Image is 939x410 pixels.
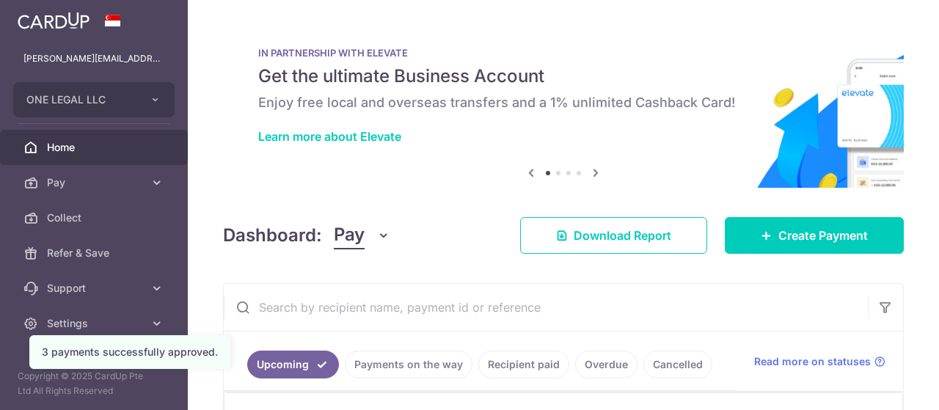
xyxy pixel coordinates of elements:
[224,284,868,331] input: Search by recipient name, payment id or reference
[47,175,144,190] span: Pay
[47,140,144,155] span: Home
[18,12,89,29] img: CardUp
[725,217,904,254] a: Create Payment
[258,65,869,88] h5: Get the ultimate Business Account
[334,222,390,249] button: Pay
[223,222,322,249] h4: Dashboard:
[47,316,144,331] span: Settings
[223,23,904,188] img: Renovation banner
[26,92,135,107] span: ONE LEGAL LLC
[47,246,144,260] span: Refer & Save
[520,217,707,254] a: Download Report
[258,94,869,111] h6: Enjoy free local and overseas transfers and a 1% unlimited Cashback Card!
[778,227,868,244] span: Create Payment
[754,354,871,369] span: Read more on statuses
[574,227,671,244] span: Download Report
[643,351,712,378] a: Cancelled
[42,345,218,359] div: 3 payments successfully approved.
[334,222,365,249] span: Pay
[478,351,569,378] a: Recipient paid
[258,129,401,144] a: Learn more about Elevate
[754,354,885,369] a: Read more on statuses
[47,211,144,225] span: Collect
[345,351,472,378] a: Payments on the way
[23,51,164,66] p: [PERSON_NAME][EMAIL_ADDRESS][DOMAIN_NAME]
[47,281,144,296] span: Support
[258,47,869,59] p: IN PARTNERSHIP WITH ELEVATE
[247,351,339,378] a: Upcoming
[575,351,637,378] a: Overdue
[13,82,175,117] button: ONE LEGAL LLC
